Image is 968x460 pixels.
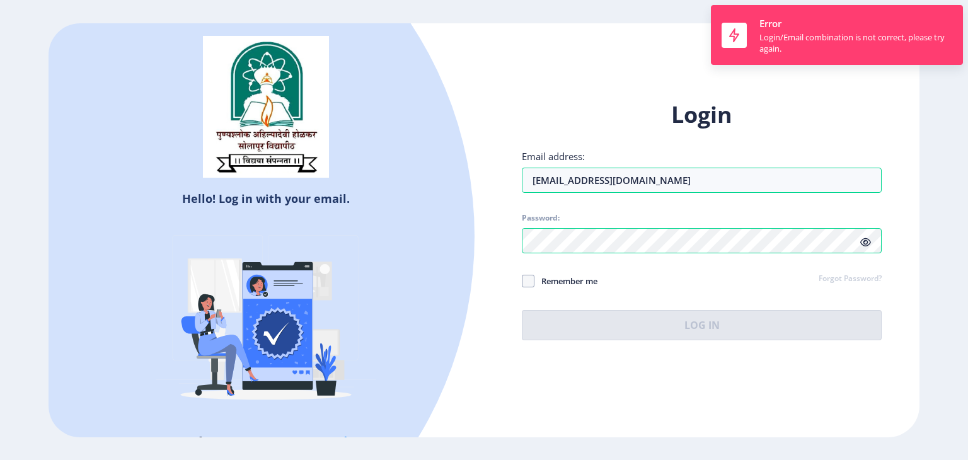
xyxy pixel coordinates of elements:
h5: Don't have an account? [58,432,475,452]
img: Verified-rafiki.svg [156,211,376,432]
a: Register [318,432,376,451]
label: Email address: [522,150,585,163]
input: Email address [522,168,882,193]
button: Log In [522,310,882,340]
span: Error [759,17,781,30]
img: sulogo.png [203,36,329,178]
span: Remember me [534,273,597,289]
label: Password: [522,213,560,223]
div: Login/Email combination is not correct, please try again. [759,32,952,54]
h1: Login [522,100,882,130]
a: Forgot Password? [819,273,882,285]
